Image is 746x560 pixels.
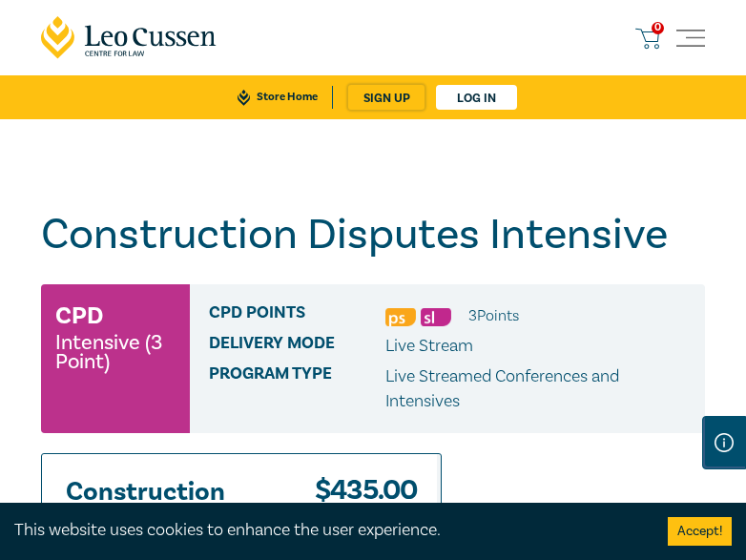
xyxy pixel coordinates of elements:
[41,210,705,259] h1: Construction Disputes Intensive
[209,334,385,359] span: Delivery Mode
[209,303,385,328] span: CPD Points
[55,299,103,333] h3: CPD
[676,24,705,52] button: Toggle navigation
[14,518,639,543] div: This website uses cookies to enhance the user experience.
[55,333,176,371] small: Intensive (3 Point)
[209,364,385,414] span: Program type
[421,308,451,326] img: Substantive Law
[385,308,416,326] img: Professional Skills
[385,364,686,414] p: Live Streamed Conferences and Intensives
[652,22,664,34] span: 0
[385,335,473,357] span: Live Stream
[715,433,734,452] img: Information Icon
[468,303,519,328] li: 3 Point s
[436,85,517,110] a: Log in
[668,517,732,546] button: Accept cookies
[223,86,333,109] a: Store Home
[348,85,425,110] a: sign up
